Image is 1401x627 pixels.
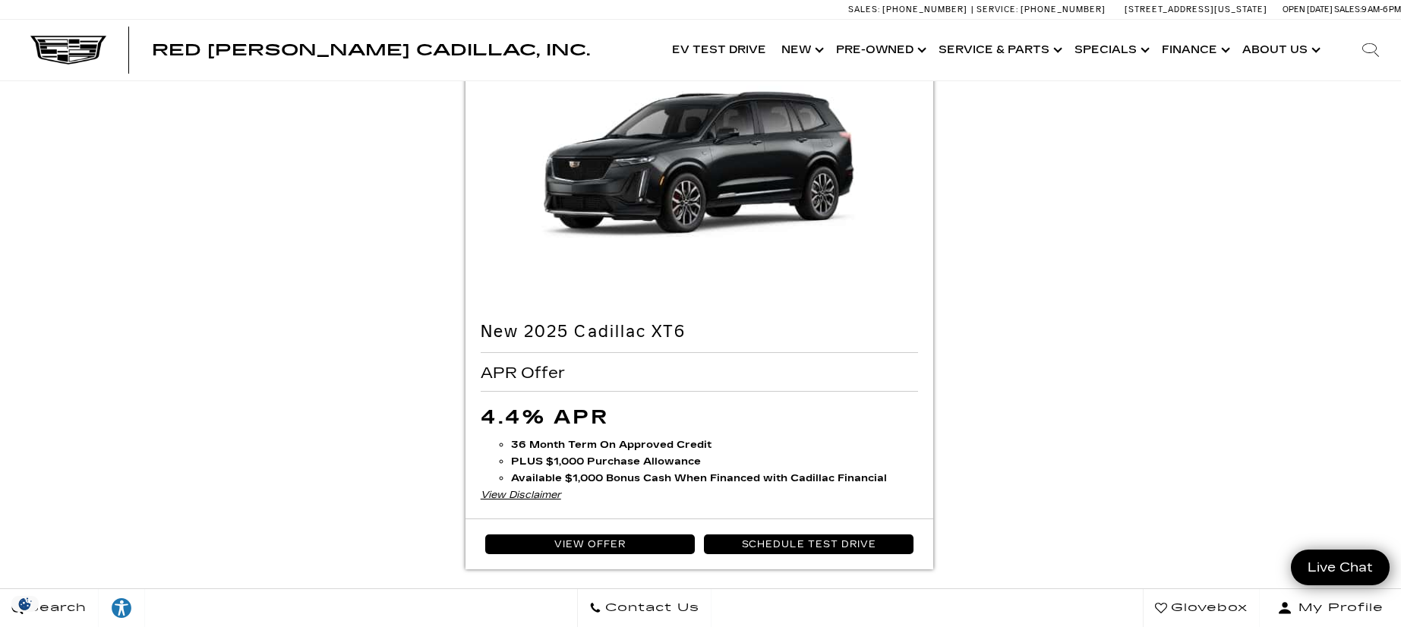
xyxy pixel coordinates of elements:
[577,589,712,627] a: Contact Us
[8,596,43,612] section: Click to Open Cookie Consent Modal
[1143,589,1260,627] a: Glovebox
[99,589,145,627] a: Explore your accessibility options
[774,20,828,80] a: New
[481,323,919,341] h2: New 2025 Cadillac XT6
[1260,589,1401,627] button: Open user profile menu
[481,364,569,381] span: APR Offer
[977,5,1018,14] span: Service:
[1292,597,1384,619] span: My Profile
[1167,597,1248,619] span: Glovebox
[1362,5,1401,14] span: 9 AM-6 PM
[1154,20,1235,80] a: Finance
[1067,20,1154,80] a: Specials
[1300,559,1380,576] span: Live Chat
[1291,550,1390,585] a: Live Chat
[8,596,43,612] img: Opt-Out Icon
[601,597,699,619] span: Contact Us
[511,439,712,451] span: 36 Month Term On Approved Credit
[481,405,609,429] span: 4.4% APR
[485,534,696,554] a: View Offer
[1334,5,1362,14] span: Sales:
[704,534,914,554] a: Schedule Test Drive
[511,455,701,468] b: PLUS $1,000 Purchase Allowance
[971,5,1109,14] a: Service: [PHONE_NUMBER]
[465,4,934,316] img: New 2025 Cadillac XT6
[848,5,880,14] span: Sales:
[1125,5,1267,14] a: [STREET_ADDRESS][US_STATE]
[152,41,590,59] span: Red [PERSON_NAME] Cadillac, Inc.
[882,5,967,14] span: [PHONE_NUMBER]
[828,20,931,80] a: Pre-Owned
[152,43,590,58] a: Red [PERSON_NAME] Cadillac, Inc.
[848,5,971,14] a: Sales: [PHONE_NUMBER]
[1283,5,1333,14] span: Open [DATE]
[481,487,919,503] div: View Disclaimer
[511,472,887,484] strong: Available $1,000 Bonus Cash When Financed with Cadillac Financial
[931,20,1067,80] a: Service & Parts
[1235,20,1325,80] a: About Us
[664,20,774,80] a: EV Test Drive
[1021,5,1106,14] span: [PHONE_NUMBER]
[1340,20,1401,80] div: Search
[24,597,87,619] span: Search
[30,36,106,65] img: Cadillac Dark Logo with Cadillac White Text
[99,597,144,619] div: Explore your accessibility options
